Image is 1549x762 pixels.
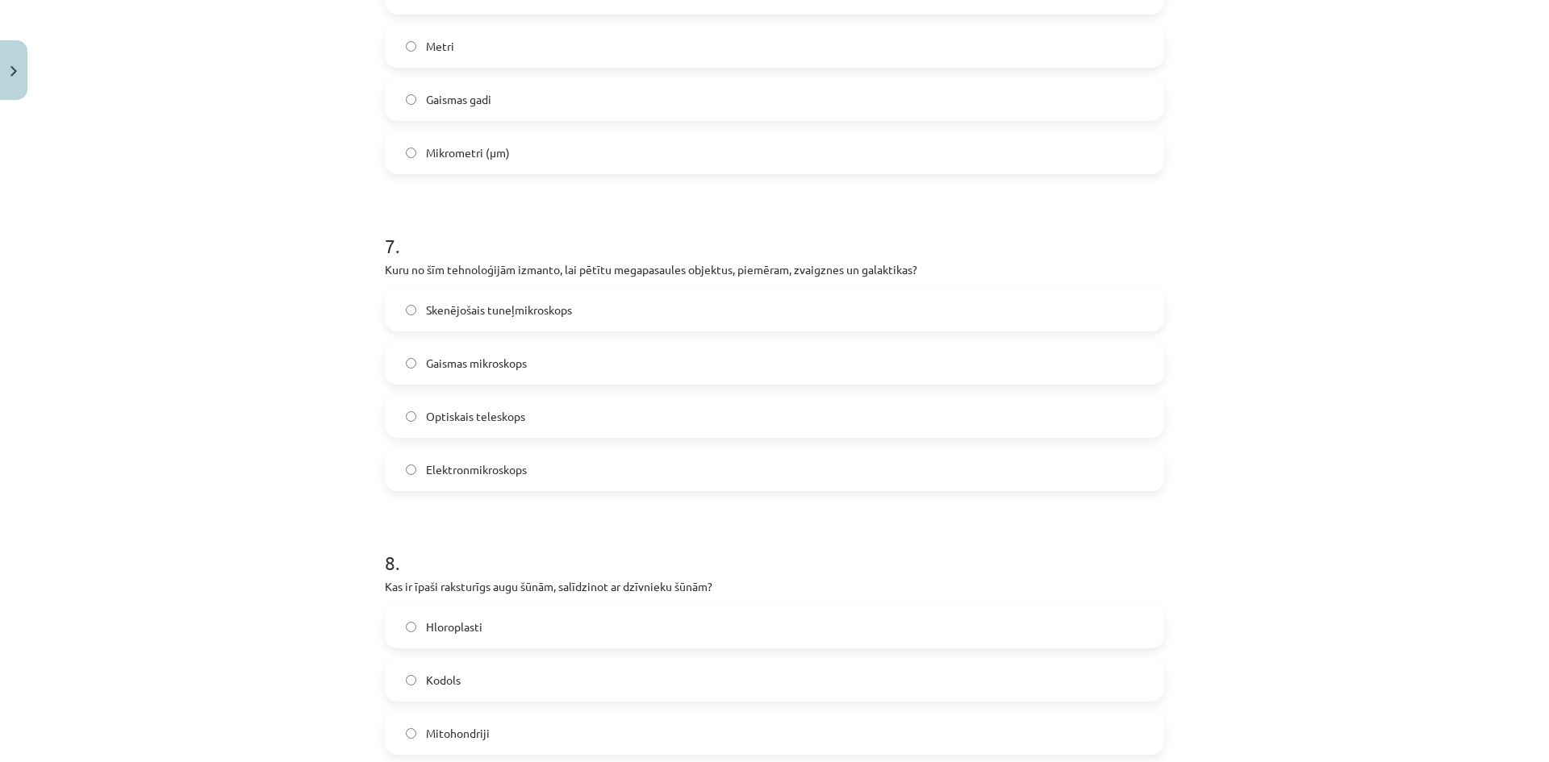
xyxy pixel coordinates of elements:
span: Gaismas mikroskops [426,355,527,372]
input: Gaismas gadi [406,94,416,105]
input: Mitohondriji [406,728,416,739]
input: Mikrometri (μm) [406,148,416,158]
span: Elektronmikroskops [426,461,527,478]
input: Elektronmikroskops [406,464,416,475]
span: Mitohondriji [426,725,490,742]
span: Kodols [426,672,461,689]
span: Metri [426,38,454,55]
img: icon-close-lesson-0947bae3869378f0d4975bcd49f059093ad1ed9edebbc8119c70593378902aed.svg [10,66,17,77]
p: Kuru no šīm tehnoloģijām izmanto, lai pētītu megapasaules objektus, piemēram, zvaigznes un galakt... [385,261,1164,278]
span: Mikrometri (μm) [426,144,510,161]
input: Kodols [406,675,416,685]
h1: 7 . [385,206,1164,256]
h1: 8 . [385,523,1164,573]
span: Skenējošais tuneļmikroskops [426,302,572,319]
input: Metri [406,41,416,52]
input: Hloroplasti [406,622,416,632]
span: Gaismas gadi [426,91,491,108]
span: Hloroplasti [426,618,482,635]
span: Optiskais teleskops [426,408,525,425]
input: Skenējošais tuneļmikroskops [406,305,416,315]
p: Kas ir īpaši raksturīgs augu šūnām, salīdzinot ar dzīvnieku šūnām? [385,578,1164,595]
input: Gaismas mikroskops [406,358,416,369]
input: Optiskais teleskops [406,411,416,422]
